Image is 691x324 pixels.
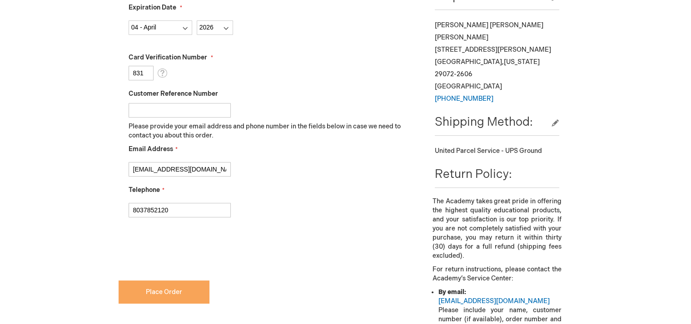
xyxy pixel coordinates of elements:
[504,58,540,66] span: [US_STATE]
[435,95,493,103] a: [PHONE_NUMBER]
[119,232,257,267] iframe: reCAPTCHA
[438,297,550,305] a: [EMAIL_ADDRESS][DOMAIN_NAME]
[435,147,542,155] span: United Parcel Service - UPS Ground
[435,167,512,182] span: Return Policy:
[129,90,218,98] span: Customer Reference Number
[146,288,182,296] span: Place Order
[129,4,176,11] span: Expiration Date
[432,265,561,283] p: For return instructions, please contact the Academy’s Service Center:
[129,186,160,194] span: Telephone
[129,145,173,153] span: Email Address
[129,54,207,61] span: Card Verification Number
[435,19,559,105] div: [PERSON_NAME] [PERSON_NAME] [PERSON_NAME] [STREET_ADDRESS][PERSON_NAME] [GEOGRAPHIC_DATA] , 29072...
[119,280,209,304] button: Place Order
[432,197,561,260] p: The Academy takes great pride in offering the highest quality educational products, and your sati...
[129,66,154,80] input: Card Verification Number
[129,122,408,140] p: Please provide your email address and phone number in the fields below in case we need to contact...
[435,115,533,129] span: Shipping Method:
[438,288,466,296] strong: By email:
